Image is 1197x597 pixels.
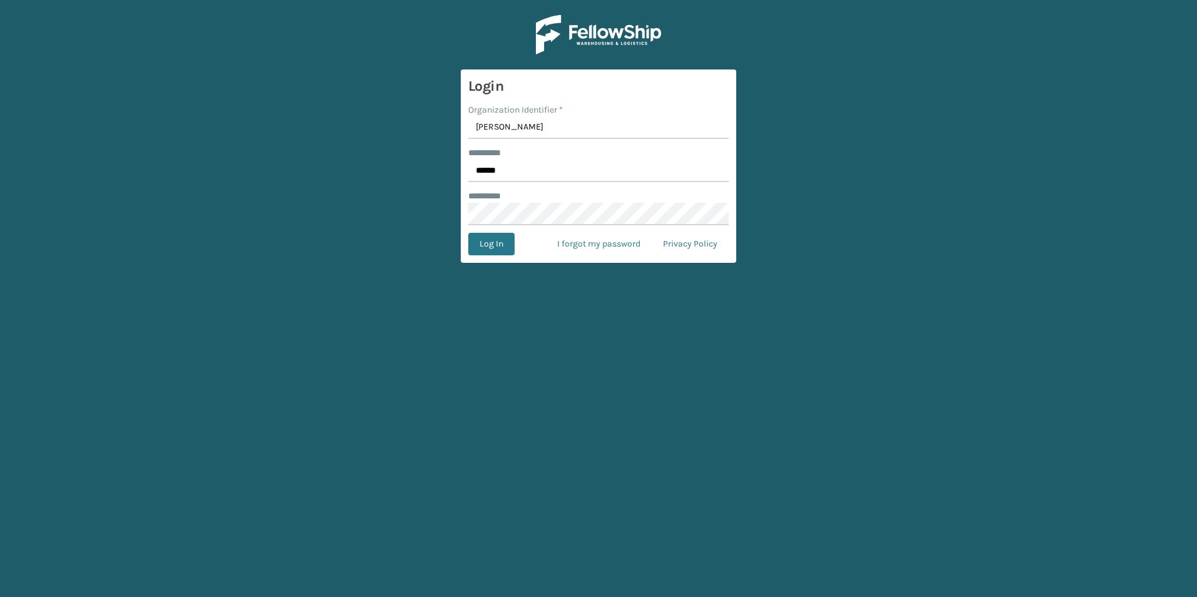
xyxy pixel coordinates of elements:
h3: Login [468,77,729,96]
img: Logo [536,15,661,54]
a: Privacy Policy [652,233,729,255]
a: I forgot my password [546,233,652,255]
button: Log In [468,233,515,255]
label: Organization Identifier [468,103,563,116]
